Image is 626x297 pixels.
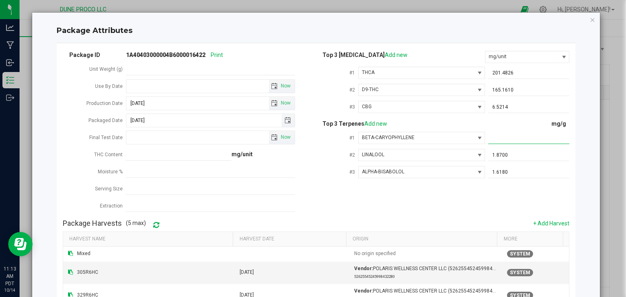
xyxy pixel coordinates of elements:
label: #3 [349,100,358,114]
h4: Package Attributes [57,26,576,36]
small: 52625545245998432280 [354,274,395,279]
span: select [269,131,281,145]
label: Serving Size [95,181,126,196]
span: Top 3 [MEDICAL_DATA] [316,52,408,58]
span: ALPHA-BISABOLOL [362,168,471,175]
label: Unit Weight (g) [89,62,126,76]
button: Close modal [590,15,595,24]
label: Final Test Date [89,130,126,145]
span: Set Current date [279,131,292,143]
button: Select [474,84,485,96]
span: select [281,79,295,94]
label: THC Content [94,147,126,162]
span: select [281,131,295,145]
h4: Package Harvests [63,219,122,227]
strong: Vendor: [354,288,373,294]
span: Set Current date [279,97,292,109]
span: More [504,236,518,242]
label: Moisture % [98,164,126,179]
span: 305R6HC [77,269,98,276]
span: select [281,96,295,111]
span: select [269,96,281,111]
button: Select [559,51,569,63]
strong: 1A40403000004B6000016422 [126,52,205,58]
span: BETA-CARYOPHYLLENE [362,134,471,141]
label: #2 [349,148,358,162]
a: Add new [385,52,408,58]
span: Top 3 Terpenes [316,120,387,127]
button: Select [474,149,485,161]
input: 165.1610 [488,84,558,96]
span: No origin specified [354,251,396,256]
span: This harvest was probably harvested in Flourish. If your company is integrated with METRC, it cou... [507,269,533,276]
button: Select [474,166,485,178]
span: mg/g [551,120,569,127]
strong: mg/unit [231,151,253,157]
a: Add new [364,120,387,127]
span: Print [211,52,223,58]
span: Origin [353,236,368,242]
span: (5 max) [126,219,146,227]
span: D9-THC [362,86,471,93]
span: Harvest Name [69,236,106,242]
button: + Add Harvest [533,219,569,227]
iframe: Resource center [8,232,33,256]
span: THCA [362,69,471,76]
label: #3 [349,165,358,179]
label: Use By Date [95,79,126,94]
button: Select [474,132,485,144]
span: LINALOOL [362,151,471,158]
input: 6.5214 [488,101,558,113]
span: Package ID [63,52,100,58]
label: #1 [349,131,358,145]
div: POLARIS WELLNESS CENTER LLC (52625545245998432280) [354,265,497,280]
span: CBG [362,103,471,110]
label: #2 [349,83,358,97]
button: Select [474,67,485,79]
label: Extraction [100,199,126,213]
span: select [269,79,281,94]
strong: Vendor: [354,266,373,271]
button: Select [474,101,485,113]
input: 1.8700 [488,149,558,161]
span: [DATE] [240,269,254,275]
span: Set Current date [279,80,292,92]
span: mg/unit [489,53,555,60]
span: select [282,114,294,128]
input: 201.4826 [488,67,558,79]
span: Mixed [77,250,90,258]
label: #1 [349,66,358,80]
label: Packaged Date [88,113,126,128]
input: 1.6180 [488,166,558,178]
span: Harvest Date [240,236,274,242]
span: This harvest was probably harvested in Flourish. If your company is integrated with METRC, it cou... [507,250,533,258]
label: Production Date [86,96,126,111]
